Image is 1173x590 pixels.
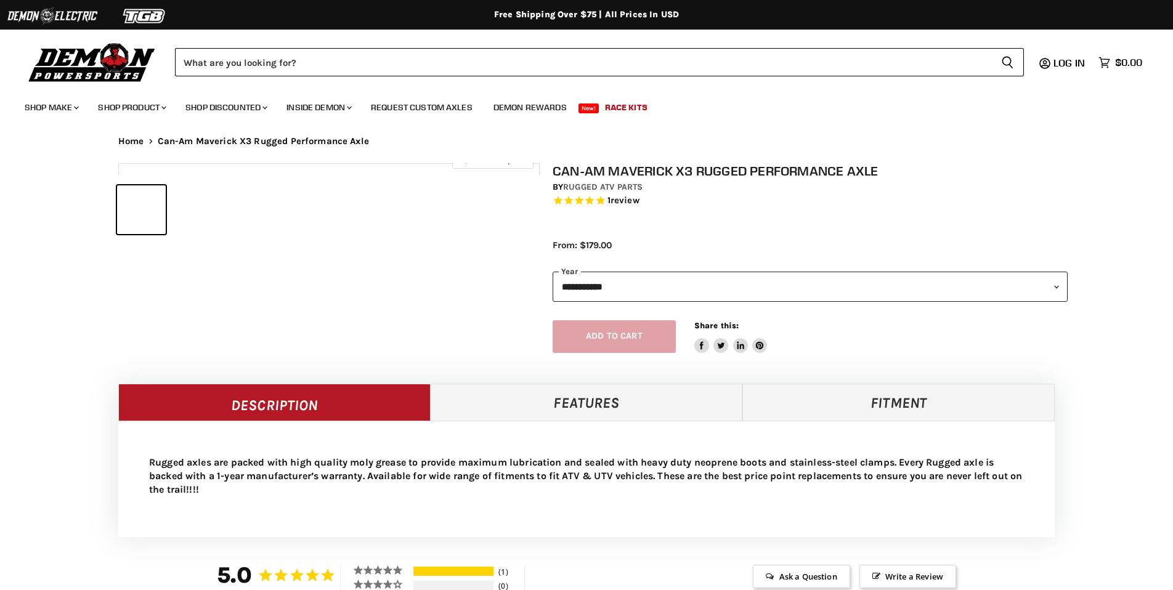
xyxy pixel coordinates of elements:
a: Inside Demon [277,95,359,120]
a: Description [118,384,431,421]
div: 1 [495,567,521,577]
a: Log in [1048,57,1092,68]
div: 5 ★ [353,565,412,575]
img: TGB Logo 2 [99,4,191,28]
p: Rugged axles are packed with high quality moly grease to provide maximum lubrication and sealed w... [149,456,1024,496]
a: Fitment [742,384,1055,421]
a: Home [118,136,144,147]
a: Demon Rewards [484,95,576,120]
div: by [553,180,1068,194]
span: Share this: [694,321,739,330]
span: Write a Review [859,565,956,588]
ul: Main menu [15,90,1139,120]
a: Shop Make [15,95,86,120]
h1: Can-Am Maverick X3 Rugged Performance Axle [553,163,1068,179]
button: Search [991,48,1024,76]
span: $0.00 [1115,57,1142,68]
button: IMAGE thumbnail [117,185,166,234]
span: Can-Am Maverick X3 Rugged Performance Axle [158,136,369,147]
a: Shop Product [89,95,174,120]
span: New! [578,103,599,113]
a: Request Custom Axles [362,95,482,120]
a: Rugged ATV Parts [563,182,643,192]
a: Race Kits [596,95,657,120]
a: $0.00 [1092,54,1148,71]
img: Demon Electric Logo 2 [6,4,99,28]
a: Features [431,384,743,421]
div: Free Shipping Over $75 | All Prices In USD [94,9,1079,20]
span: Rated 5.0 out of 5 stars 1 reviews [553,195,1068,208]
span: Log in [1053,57,1085,69]
form: Product [175,48,1024,76]
span: 1 reviews [607,195,639,206]
span: review [611,195,639,206]
div: 100% [413,567,493,576]
span: From: $179.00 [553,240,612,251]
span: Ask a Question [753,565,850,588]
aside: Share this: [694,320,768,353]
div: 5-Star Ratings [413,567,493,576]
nav: Breadcrumbs [94,136,1079,147]
strong: 5.0 [217,562,252,588]
select: year [553,272,1068,302]
input: Search [175,48,991,76]
a: Shop Discounted [176,95,275,120]
span: Click to expand [458,155,527,164]
img: Demon Powersports [25,40,160,84]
